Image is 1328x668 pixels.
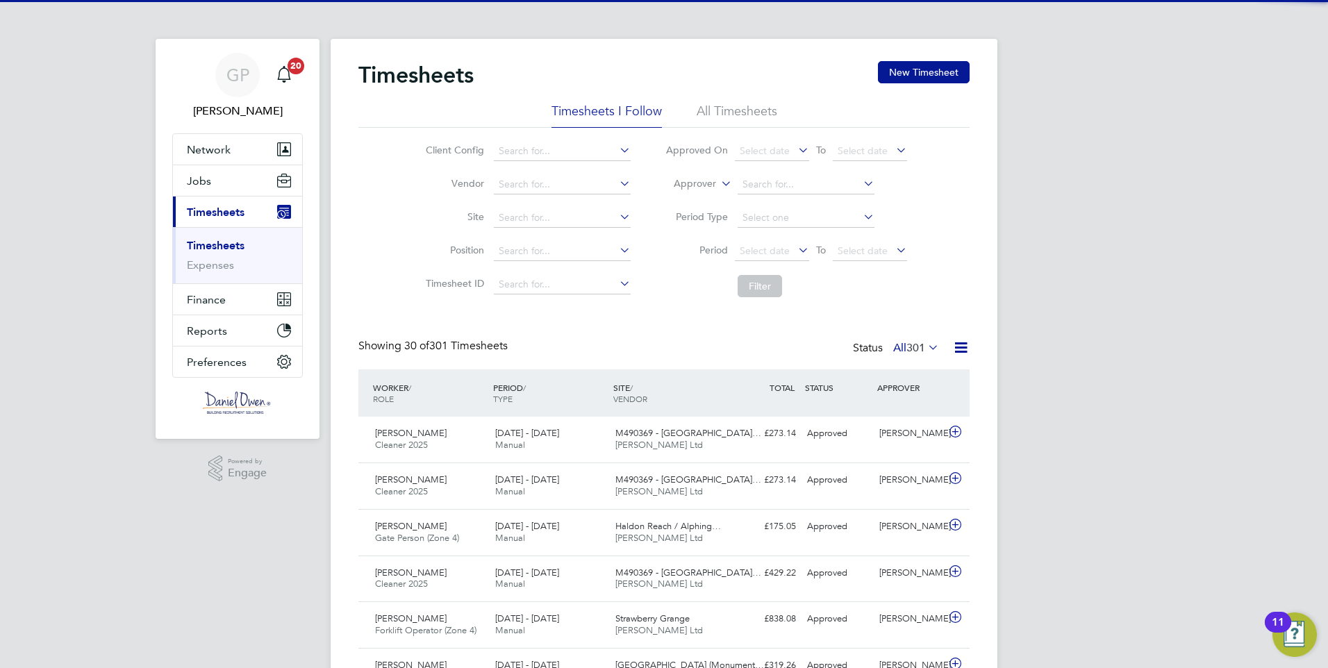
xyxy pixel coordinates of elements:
[665,244,728,256] label: Period
[228,456,267,467] span: Powered by
[370,375,490,411] div: WORKER
[173,227,302,283] div: Timesheets
[812,241,830,259] span: To
[615,439,703,451] span: [PERSON_NAME] Ltd
[874,469,946,492] div: [PERSON_NAME]
[494,208,631,228] input: Search for...
[172,103,303,119] span: Gemma Phillips
[740,244,790,257] span: Select date
[697,103,777,128] li: All Timesheets
[173,284,302,315] button: Finance
[729,608,802,631] div: £838.08
[375,532,459,544] span: Gate Person (Zone 4)
[187,324,227,337] span: Reports
[172,53,303,119] a: GP[PERSON_NAME]
[874,515,946,538] div: [PERSON_NAME]
[729,422,802,445] div: £273.14
[495,612,559,624] span: [DATE] - [DATE]
[375,485,428,497] span: Cleaner 2025
[172,392,303,414] a: Go to home page
[187,293,226,306] span: Finance
[404,339,429,353] span: 30 of
[228,467,267,479] span: Engage
[375,567,447,578] span: [PERSON_NAME]
[1272,612,1317,657] button: Open Resource Center, 11 new notifications
[878,61,970,83] button: New Timesheet
[615,474,761,485] span: M490369 - [GEOGRAPHIC_DATA]…
[495,578,525,590] span: Manual
[838,244,888,257] span: Select date
[375,520,447,532] span: [PERSON_NAME]
[615,567,761,578] span: M490369 - [GEOGRAPHIC_DATA]…
[874,422,946,445] div: [PERSON_NAME]
[729,469,802,492] div: £273.14
[495,520,559,532] span: [DATE] - [DATE]
[495,474,559,485] span: [DATE] - [DATE]
[422,210,484,223] label: Site
[495,485,525,497] span: Manual
[615,532,703,544] span: [PERSON_NAME] Ltd
[853,339,942,358] div: Status
[288,58,304,74] span: 20
[802,608,874,631] div: Approved
[874,375,946,400] div: APPROVER
[187,258,234,272] a: Expenses
[495,567,559,578] span: [DATE] - [DATE]
[802,469,874,492] div: Approved
[422,277,484,290] label: Timesheet ID
[173,165,302,196] button: Jobs
[494,275,631,294] input: Search for...
[373,393,394,404] span: ROLE
[156,39,319,439] nav: Main navigation
[893,341,939,355] label: All
[408,382,411,393] span: /
[490,375,610,411] div: PERIOD
[173,197,302,227] button: Timesheets
[187,356,247,369] span: Preferences
[422,177,484,190] label: Vendor
[358,339,511,353] div: Showing
[551,103,662,128] li: Timesheets I Follow
[422,244,484,256] label: Position
[738,208,874,228] input: Select one
[615,427,761,439] span: M490369 - [GEOGRAPHIC_DATA]…
[187,174,211,187] span: Jobs
[613,393,647,404] span: VENDOR
[494,175,631,194] input: Search for...
[615,624,703,636] span: [PERSON_NAME] Ltd
[874,608,946,631] div: [PERSON_NAME]
[173,315,302,346] button: Reports
[615,520,721,532] span: Haldon Reach / Alphing…
[187,143,231,156] span: Network
[358,61,474,89] h2: Timesheets
[375,578,428,590] span: Cleaner 2025
[802,515,874,538] div: Approved
[422,144,484,156] label: Client Config
[729,562,802,585] div: £429.22
[495,532,525,544] span: Manual
[802,375,874,400] div: STATUS
[665,210,728,223] label: Period Type
[615,485,703,497] span: [PERSON_NAME] Ltd
[654,177,716,191] label: Approver
[770,382,795,393] span: TOTAL
[404,339,508,353] span: 301 Timesheets
[203,392,272,414] img: danielowen-logo-retina.png
[208,456,267,482] a: Powered byEngage
[495,439,525,451] span: Manual
[187,206,244,219] span: Timesheets
[495,624,525,636] span: Manual
[493,393,513,404] span: TYPE
[738,275,782,297] button: Filter
[738,175,874,194] input: Search for...
[610,375,730,411] div: SITE
[665,144,728,156] label: Approved On
[173,134,302,165] button: Network
[375,439,428,451] span: Cleaner 2025
[740,144,790,157] span: Select date
[523,382,526,393] span: /
[375,624,476,636] span: Forklift Operator (Zone 4)
[375,474,447,485] span: [PERSON_NAME]
[906,341,925,355] span: 301
[270,53,298,97] a: 20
